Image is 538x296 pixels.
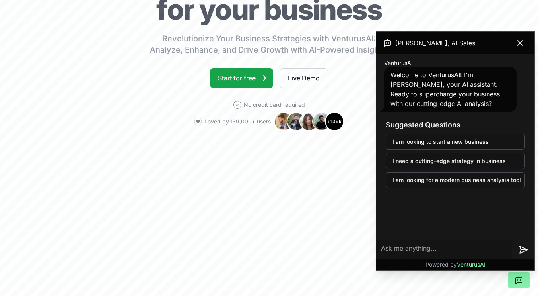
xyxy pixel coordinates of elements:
[386,120,525,131] h3: Suggested Questions
[425,261,486,269] p: Powered by
[274,112,293,131] img: Avatar 1
[384,59,413,67] span: VenturusAI
[390,71,500,108] span: Welcome to VenturusAI! I'm [PERSON_NAME], your AI assistant. Ready to supercharge your business w...
[386,134,525,150] button: I am looking to start a new business
[386,172,525,188] button: I am looking for a modern business analysis tool
[299,112,319,131] img: Avatar 3
[312,112,331,131] img: Avatar 4
[386,153,525,169] button: I need a cutting-edge strategy in business
[395,38,475,48] span: [PERSON_NAME], AI Sales
[287,112,306,131] img: Avatar 2
[280,68,328,88] a: Live Demo
[457,261,486,268] span: VenturusAI
[210,68,273,88] a: Start for free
